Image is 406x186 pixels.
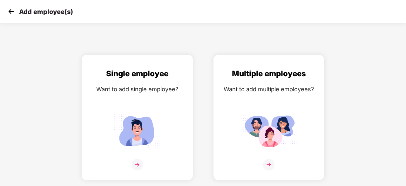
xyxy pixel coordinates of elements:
[88,68,186,80] div: Single employee
[19,8,73,16] p: Add employee(s)
[263,159,274,170] img: svg+xml;base64,PHN2ZyB4bWxucz0iaHR0cDovL3d3dy53My5vcmcvMjAwMC9zdmciIHdpZHRoPSIzNiIgaGVpZ2h0PSIzNi...
[109,111,166,151] img: svg+xml;base64,PHN2ZyB4bWxucz0iaHR0cDovL3d3dy53My5vcmcvMjAwMC9zdmciIGlkPSJTaW5nbGVfZW1wbG95ZWUiIH...
[220,68,318,80] div: Multiple employees
[132,159,143,170] img: svg+xml;base64,PHN2ZyB4bWxucz0iaHR0cDovL3d3dy53My5vcmcvMjAwMC9zdmciIHdpZHRoPSIzNiIgaGVpZ2h0PSIzNi...
[6,7,16,16] img: svg+xml;base64,PHN2ZyB4bWxucz0iaHR0cDovL3d3dy53My5vcmcvMjAwMC9zdmciIHdpZHRoPSIzMCIgaGVpZ2h0PSIzMC...
[88,85,186,94] div: Want to add single employee?
[220,85,318,94] div: Want to add multiple employees?
[240,111,297,151] img: svg+xml;base64,PHN2ZyB4bWxucz0iaHR0cDovL3d3dy53My5vcmcvMjAwMC9zdmciIGlkPSJNdWx0aXBsZV9lbXBsb3llZS...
